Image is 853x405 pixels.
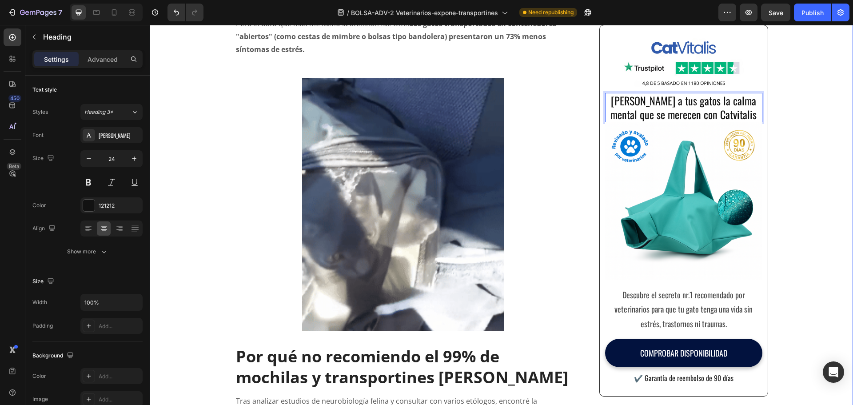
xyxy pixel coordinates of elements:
a: COMPROBAR DISPONIBILIDAD [455,314,612,342]
div: Publish [801,8,824,17]
div: Rich Text Editor. Editing area: main [455,262,612,307]
div: Width [32,298,47,306]
h2: Por qué no recomiendo el 99% de mochilas y transportines [PERSON_NAME] [85,321,423,364]
button: Publish [794,4,831,21]
button: 7 [4,4,66,21]
div: 450 [8,95,21,102]
input: Auto [81,294,142,310]
p: COMPROBAR DISPONIBILIDAD [490,321,578,335]
div: Font [32,131,44,139]
div: Beta [7,163,21,170]
button: Heading 3* [80,104,143,120]
div: Open Intercom Messenger [823,361,844,383]
div: 121212 [99,202,140,210]
div: Show more [67,247,108,256]
div: Add... [99,322,140,330]
div: [PERSON_NAME] [99,132,140,140]
h2: Rich Text Editor. Editing area: main [455,68,612,97]
div: Styles [32,108,48,116]
p: ✔️ Garantía de reembolso de 90 días [456,347,611,360]
div: Color [32,372,46,380]
p: Heading [43,32,139,42]
img: Alt Image [85,53,423,306]
div: Add... [99,396,140,404]
div: Size [32,152,56,164]
span: Save [769,9,783,16]
img: Alt Image [455,97,612,254]
span: Need republishing [528,8,574,16]
div: Background [32,350,76,362]
div: Undo/Redo [167,4,203,21]
span: BOLSA-ADV-2 Veterinarios-expone-transportines [351,8,498,17]
img: gempages_581219539224626089-86ab1161-9134-4c76-bd70-cab4233fee5c.png [455,11,612,64]
button: Save [761,4,790,21]
p: Descubre el secreto nr.1 recomendado por veterinarios para que tu gato tenga una vida sin estrés,... [456,263,611,306]
span: Heading 3* [84,108,113,116]
div: Text style [32,86,57,94]
div: Size [32,276,56,288]
iframe: Design area [150,25,853,405]
p: Tras analizar estudios de neurobiología felina y consultar con varios etólogos, encontré la expli... [86,370,422,396]
p: Advanced [88,55,118,64]
div: Align [32,223,57,235]
p: 7 [58,7,62,18]
p: Settings [44,55,69,64]
button: Show more [32,244,143,260]
span: / [347,8,349,17]
div: Image [32,395,48,403]
div: Add... [99,373,140,381]
div: Color [32,201,46,209]
p: [PERSON_NAME] a tus gatos la calma mental que se merecen con Catvitalis [456,69,611,96]
div: Padding [32,322,53,330]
